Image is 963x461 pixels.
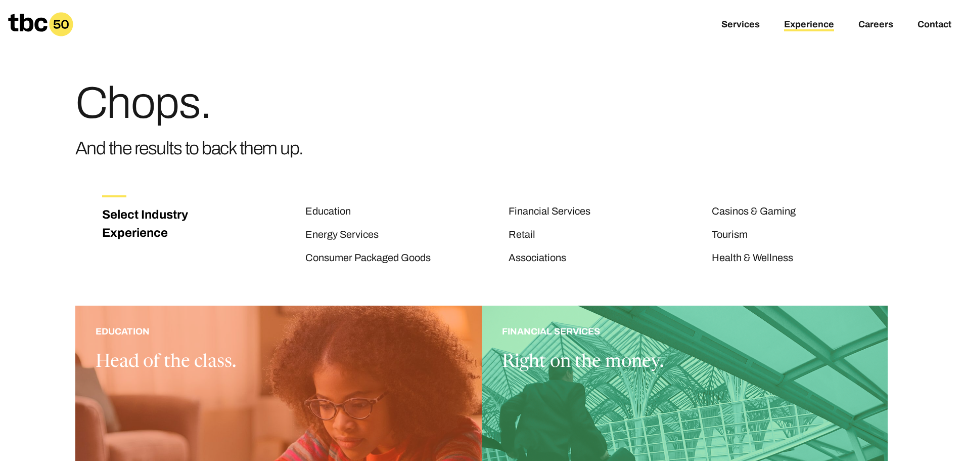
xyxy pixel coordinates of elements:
a: Energy Services [305,229,379,242]
a: Associations [509,252,566,265]
a: Health & Wellness [712,252,793,265]
a: Retail [509,229,535,242]
a: Tourism [712,229,748,242]
a: Education [305,205,351,219]
a: Services [721,19,760,31]
a: Experience [784,19,834,31]
h1: Chops. [75,81,303,125]
a: Consumer Packaged Goods [305,252,431,265]
a: Homepage [8,12,73,36]
a: Financial Services [509,205,590,219]
h3: Select Industry Experience [102,205,199,242]
a: Casinos & Gaming [712,205,796,219]
h3: And the results to back them up. [75,134,303,163]
a: Careers [858,19,893,31]
a: Contact [918,19,951,31]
